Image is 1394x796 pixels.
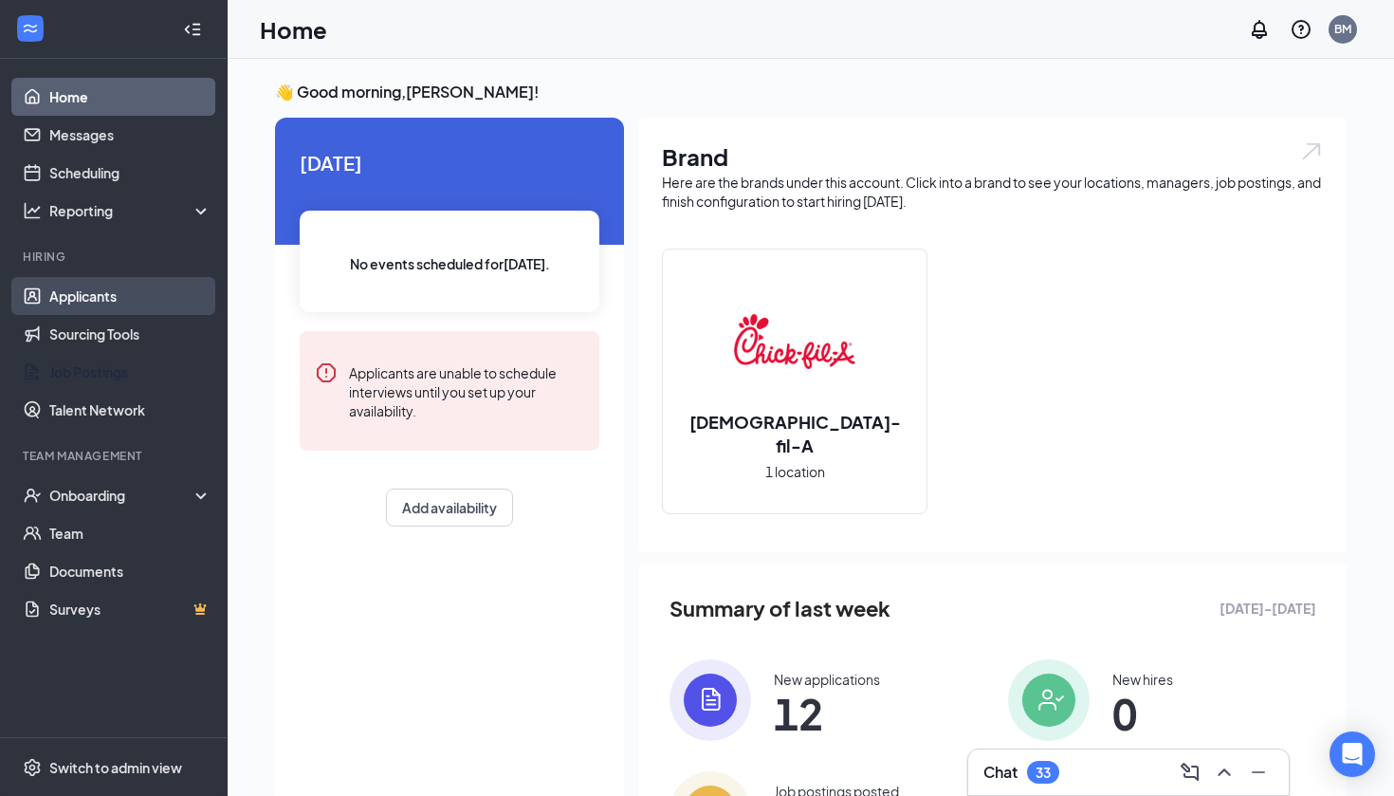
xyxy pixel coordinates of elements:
[1112,696,1173,731] span: 0
[183,20,202,39] svg: Collapse
[49,391,211,429] a: Talent Network
[1179,761,1201,784] svg: ComposeMessage
[1209,757,1239,787] button: ChevronUp
[21,19,40,38] svg: WorkstreamLogo
[774,696,880,731] span: 12
[49,78,211,116] a: Home
[260,13,327,46] h1: Home
[669,592,890,625] span: Summary of last week
[275,82,1347,102] h3: 👋 Good morning, [PERSON_NAME] !
[774,670,880,689] div: New applications
[49,353,211,391] a: Job Postings
[350,253,550,274] span: No events scheduled for [DATE] .
[49,154,211,192] a: Scheduling
[49,201,212,220] div: Reporting
[662,173,1324,211] div: Here are the brands under this account. Click into a brand to see your locations, managers, job p...
[1290,18,1312,41] svg: QuestionInfo
[1330,731,1375,777] div: Open Intercom Messenger
[1112,670,1173,689] div: New hires
[23,758,42,777] svg: Settings
[1036,765,1051,781] div: 33
[1213,761,1236,784] svg: ChevronUp
[49,315,211,353] a: Sourcing Tools
[23,249,208,265] div: Hiring
[49,514,211,552] a: Team
[1299,140,1324,162] img: open.6027fd2a22e1237b5b06.svg
[983,762,1018,783] h3: Chat
[1247,761,1270,784] svg: Minimize
[49,486,195,505] div: Onboarding
[49,116,211,154] a: Messages
[23,201,42,220] svg: Analysis
[669,659,751,741] img: icon
[663,410,926,457] h2: [DEMOGRAPHIC_DATA]-fil-A
[23,448,208,464] div: Team Management
[1334,21,1351,37] div: BM
[349,361,584,420] div: Applicants are unable to schedule interviews until you set up your availability.
[1008,659,1090,741] img: icon
[49,590,211,628] a: SurveysCrown
[765,461,825,482] span: 1 location
[300,148,599,177] span: [DATE]
[49,277,211,315] a: Applicants
[1248,18,1271,41] svg: Notifications
[23,486,42,505] svg: UserCheck
[662,140,1324,173] h1: Brand
[1175,757,1205,787] button: ComposeMessage
[734,281,855,402] img: Chick-fil-A
[49,552,211,590] a: Documents
[49,758,182,777] div: Switch to admin view
[1243,757,1274,787] button: Minimize
[386,489,513,527] button: Add availability
[315,361,338,384] svg: Error
[1220,598,1316,619] span: [DATE] - [DATE]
